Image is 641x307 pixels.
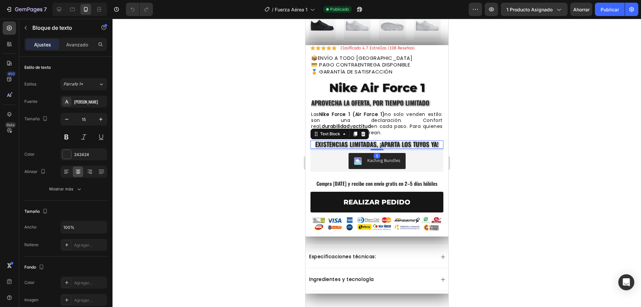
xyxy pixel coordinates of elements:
[305,19,448,307] iframe: Área de diseño
[74,243,92,248] font: Agregar...
[60,78,107,90] button: Párrafo 1*
[601,7,619,12] font: Publicar
[24,99,37,104] font: Fuente
[506,7,553,12] font: 1 producto asignado
[618,274,634,290] div: Abrir Intercom Messenger
[74,280,92,285] font: Agregar...
[330,7,349,12] font: Publicado
[24,116,40,121] font: Tamaño
[501,3,568,16] button: 1 producto asignado
[74,152,89,157] font: 242424
[595,3,625,16] button: Publicar
[570,3,592,16] button: Ahorrar
[24,152,35,157] font: Color
[24,242,38,247] font: Relleno
[63,82,83,87] font: Párrafo 1*
[24,82,36,87] font: Estilos
[66,42,88,47] font: Avanzado
[74,99,98,105] font: [PERSON_NAME]
[126,3,153,16] div: Deshacer/Rehacer
[8,71,15,76] font: 450
[573,7,590,12] font: Ahorrar
[7,123,14,127] font: Beta
[272,7,273,12] font: /
[24,169,38,174] font: Alinear
[24,265,36,270] font: Fondo
[24,65,51,70] font: Estilo de texto
[61,221,107,233] input: Auto
[44,6,47,13] font: 7
[24,209,40,214] font: Tamaño
[275,7,307,12] font: Fuerza Aérea 1
[24,280,35,285] font: Color
[34,42,51,47] font: Ajustes
[32,24,72,31] font: Bloque de texto
[24,297,38,302] font: Imagen
[32,24,89,32] p: Bloque de texto
[74,298,92,303] font: Agregar...
[49,186,73,191] font: Mostrar más
[24,183,107,195] button: Mostrar más
[3,3,50,16] button: 7
[24,224,36,229] font: Ancho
